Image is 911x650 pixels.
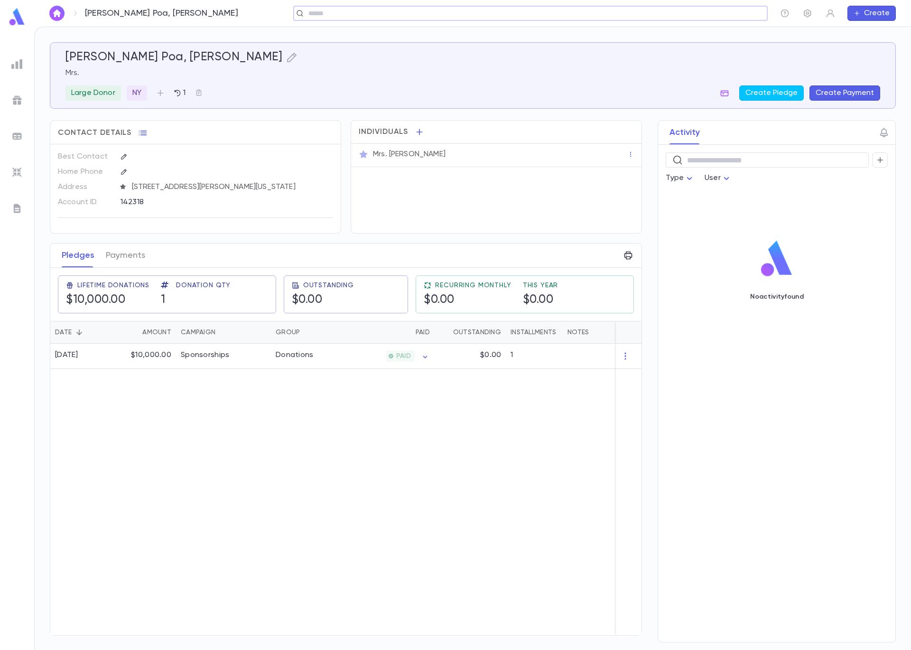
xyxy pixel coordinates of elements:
[276,321,300,344] div: Group
[127,85,147,101] div: NY
[58,149,112,164] p: Best Contact
[65,68,880,78] p: Mrs.
[666,174,684,182] span: Type
[121,195,286,209] div: 142318
[11,203,23,214] img: letters_grey.7941b92b52307dd3b8a917253454ce1c.svg
[66,293,125,307] h5: $10,000.00
[523,293,554,307] h5: $0.00
[128,182,334,192] span: [STREET_ADDRESS][PERSON_NAME][US_STATE]
[132,88,141,98] p: NY
[51,9,63,17] img: home_white.a664292cf8c1dea59945f0da9f25487c.svg
[359,127,408,137] span: Individuals
[435,321,506,344] div: Outstanding
[705,174,721,182] span: User
[176,321,271,344] div: Campaign
[666,169,695,188] div: Type
[11,167,23,178] img: imports_grey.530a8a0e642e233f2baf0ef88e8c9fcb.svg
[705,169,732,188] div: User
[65,85,121,101] div: Large Donor
[142,321,171,344] div: Amount
[8,8,27,26] img: logo
[161,293,166,307] h5: 1
[168,85,191,101] button: 1
[77,282,149,289] span: Lifetime Donations
[392,352,415,360] span: PAID
[106,244,145,267] button: Payments
[65,50,282,65] h5: [PERSON_NAME] Poa, [PERSON_NAME]
[55,321,72,344] div: Date
[506,321,563,344] div: Installments
[58,128,131,138] span: Contact Details
[424,293,455,307] h5: $0.00
[62,244,94,267] button: Pledges
[453,321,501,344] div: Outstanding
[11,58,23,70] img: reports_grey.c525e4749d1bce6a11f5fe2a8de1b229.svg
[276,350,314,360] div: Donations
[342,321,435,344] div: Paid
[181,350,229,360] div: Sponsorships
[114,321,176,344] div: Amount
[373,150,446,159] p: Mrs. [PERSON_NAME]
[50,321,114,344] div: Date
[757,240,796,278] img: logo
[847,6,896,21] button: Create
[669,121,700,144] button: Activity
[303,282,354,289] span: Outstanding
[71,88,115,98] p: Large Donor
[85,8,238,19] p: [PERSON_NAME] Poa, [PERSON_NAME]
[567,321,589,344] div: Notes
[435,282,511,289] span: Recurring Monthly
[480,350,501,360] p: $0.00
[506,344,563,369] div: 1
[176,282,231,289] span: Donation Qty
[563,321,681,344] div: Notes
[739,85,804,101] button: Create Pledge
[11,94,23,106] img: campaigns_grey.99e729a5f7ee94e3726e6486bddda8f1.svg
[523,282,558,289] span: This Year
[55,350,78,360] div: [DATE]
[750,293,804,301] p: No activity found
[292,293,323,307] h5: $0.00
[511,321,556,344] div: Installments
[58,164,112,179] p: Home Phone
[181,88,186,98] p: 1
[72,325,87,340] button: Sort
[416,321,430,344] div: Paid
[114,344,176,369] div: $10,000.00
[58,179,112,195] p: Address
[11,131,23,142] img: batches_grey.339ca447c9d9533ef1741baa751efc33.svg
[58,195,112,210] p: Account ID
[271,321,342,344] div: Group
[809,85,880,101] button: Create Payment
[181,321,215,344] div: Campaign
